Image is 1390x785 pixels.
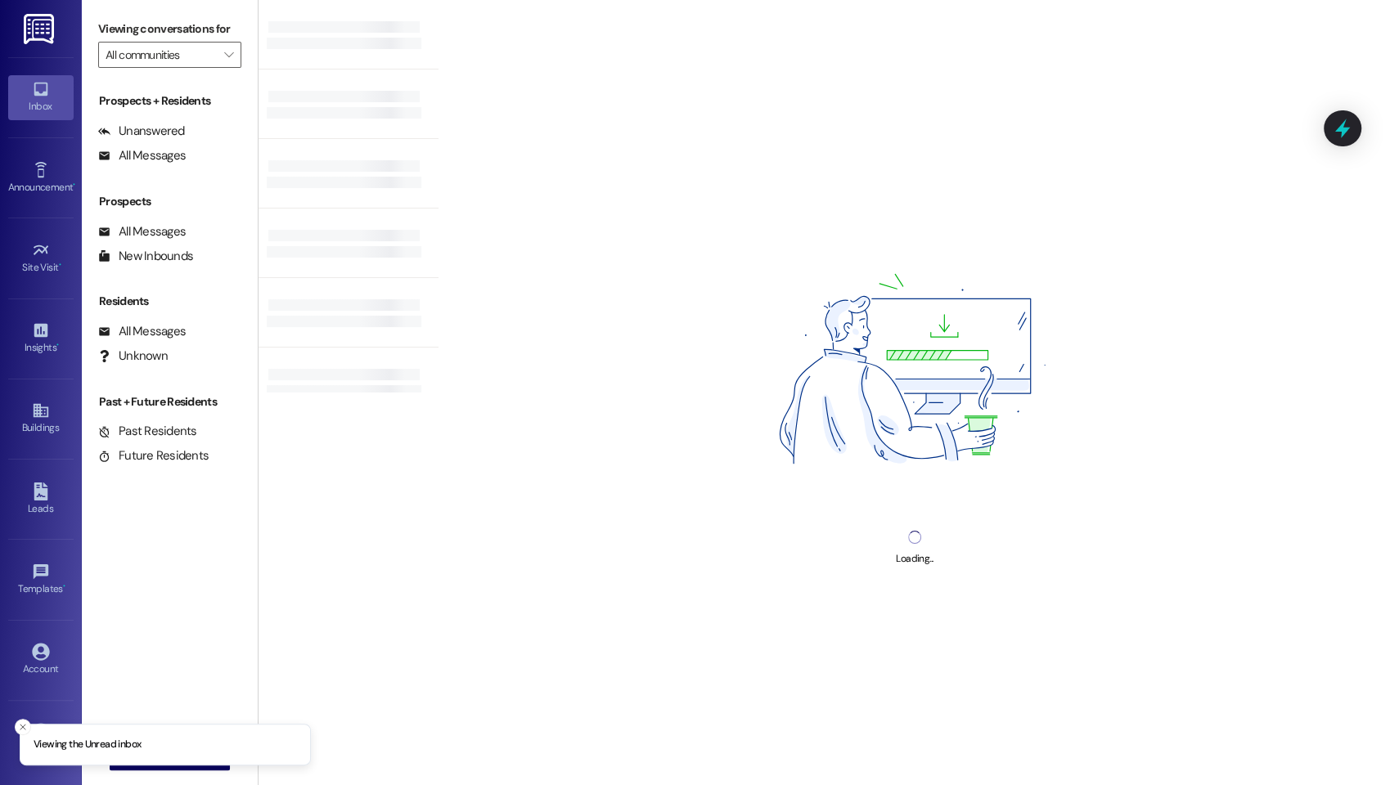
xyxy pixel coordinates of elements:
div: New Inbounds [98,248,193,265]
p: Viewing the Unread inbox [34,738,141,752]
div: Loading... [896,550,933,567]
div: Unknown [98,348,168,365]
a: Site Visit • [8,236,74,280]
div: Prospects [82,193,258,210]
div: All Messages [98,323,186,340]
span: • [73,179,75,191]
a: Leads [8,478,74,522]
div: Unanswered [98,123,185,140]
a: Account [8,638,74,682]
i:  [224,48,233,61]
div: Residents [82,293,258,310]
div: Prospects + Residents [82,92,258,110]
span: • [59,259,61,271]
div: All Messages [98,147,186,164]
a: Support [8,718,74,762]
a: Buildings [8,397,74,441]
div: Past Residents [98,423,197,440]
a: Insights • [8,316,74,361]
label: Viewing conversations for [98,16,241,42]
div: All Messages [98,223,186,240]
img: ResiDesk Logo [24,14,57,44]
a: Templates • [8,558,74,602]
span: • [63,581,65,592]
div: Past + Future Residents [82,393,258,410]
button: Close toast [15,719,31,735]
div: Future Residents [98,447,209,464]
a: Inbox [8,75,74,119]
span: • [56,339,59,351]
input: All communities [106,42,215,68]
